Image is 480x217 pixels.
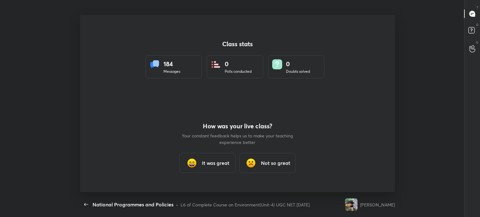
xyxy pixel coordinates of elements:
img: frowning_face_cmp.gif [245,157,257,169]
h3: Not so great [261,159,290,167]
p: T [477,5,478,10]
div: • [176,201,178,208]
img: doubts.8a449be9.svg [272,59,282,69]
div: Messages [163,69,180,74]
img: 2534a1df85ac4c5ab70e39738227ca1b.jpg [345,198,357,211]
div: [PERSON_NAME] [360,201,395,208]
div: L6 of Complete Course on Environment(Unit-4) UGC NET [DATE] [181,201,310,208]
div: Polls conducted [225,69,252,74]
h3: It was great [202,159,229,167]
img: statsPoll.b571884d.svg [211,59,221,69]
h4: How was your live class? [181,122,294,130]
img: statsMessages.856aad98.svg [150,59,160,69]
p: G [476,40,478,45]
div: 0 [225,59,252,69]
img: grinning_face_with_smiling_eyes_cmp.gif [186,157,198,169]
div: Doubts solved [286,69,310,74]
div: 0 [286,59,310,69]
div: 184 [163,59,180,69]
div: National Programmes and Policies [92,201,173,208]
h4: Class stats [146,40,329,48]
p: D [476,22,478,27]
p: Your constant feedback helps us to make your teaching experience better [181,132,294,145]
